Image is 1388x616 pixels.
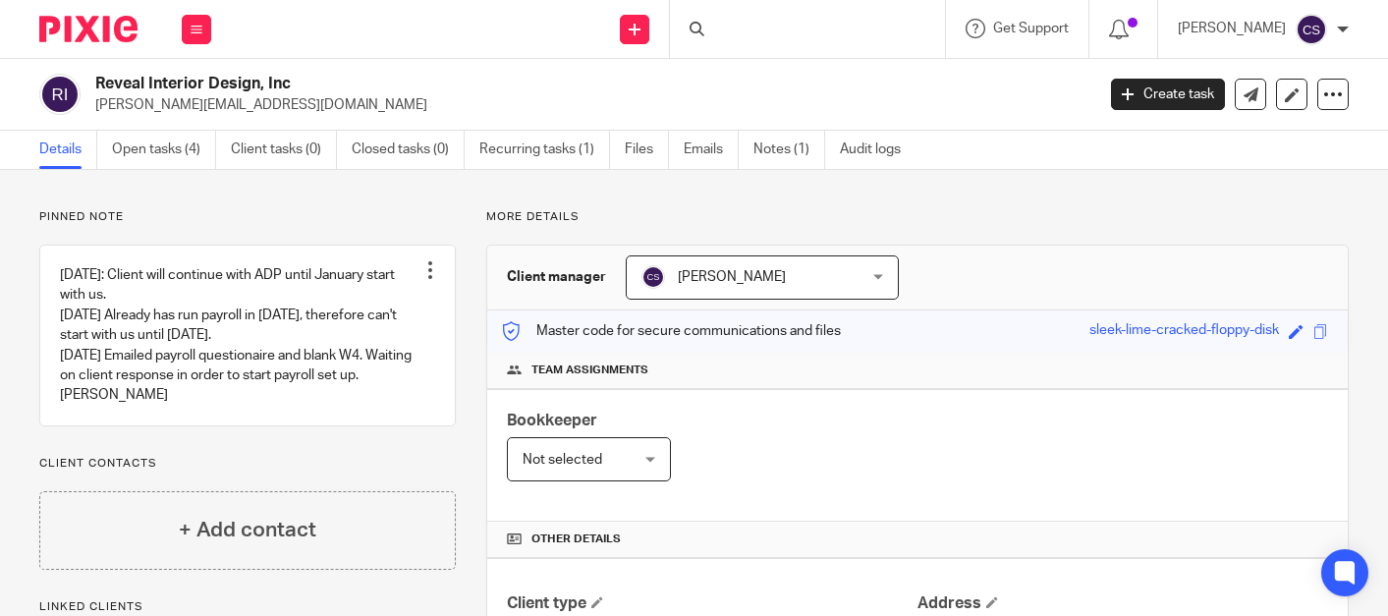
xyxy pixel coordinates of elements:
a: Audit logs [840,131,916,169]
p: Client contacts [39,456,456,472]
h3: Client manager [507,267,606,287]
p: Linked clients [39,599,456,615]
a: Notes (1) [753,131,825,169]
h4: + Add contact [179,515,316,545]
a: Recurring tasks (1) [479,131,610,169]
p: More details [486,209,1349,225]
h2: Reveal Interior Design, Inc [95,74,884,94]
span: Not selected [523,453,602,467]
p: [PERSON_NAME][EMAIL_ADDRESS][DOMAIN_NAME] [95,95,1082,115]
span: Get Support [993,22,1069,35]
span: [PERSON_NAME] [678,270,786,284]
img: svg%3E [641,265,665,289]
p: [PERSON_NAME] [1178,19,1286,38]
a: Emails [684,131,739,169]
img: Pixie [39,16,138,42]
a: Closed tasks (0) [352,131,465,169]
a: Details [39,131,97,169]
a: Client tasks (0) [231,131,337,169]
p: Pinned note [39,209,456,225]
p: Master code for secure communications and files [502,321,841,341]
h4: Client type [507,593,917,614]
span: Other details [531,532,621,547]
span: Team assignments [531,363,648,378]
img: svg%3E [1296,14,1327,45]
div: sleek-lime-cracked-floppy-disk [1089,320,1279,343]
a: Files [625,131,669,169]
h4: Address [917,593,1328,614]
a: Open tasks (4) [112,131,216,169]
span: Bookkeeper [507,413,597,428]
img: svg%3E [39,74,81,115]
a: Create task [1111,79,1225,110]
